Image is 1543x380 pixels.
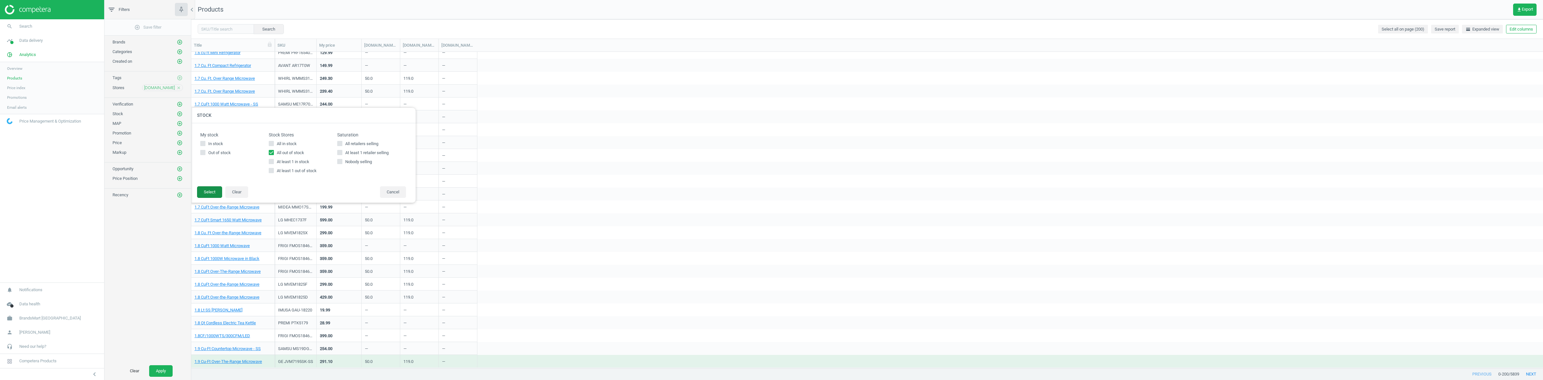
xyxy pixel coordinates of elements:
span: Products [7,76,22,81]
button: add_circle_outline [176,120,183,127]
button: add_circle_outline [176,49,183,55]
button: Apply [149,365,173,377]
span: MAP [113,121,121,126]
button: Clear [123,365,146,377]
button: add_circle_outline [176,39,183,45]
span: Analytics [19,52,36,58]
i: filter_list [108,6,115,14]
i: timeline [4,34,16,47]
span: Price [113,140,122,145]
i: chevron_left [188,6,196,14]
button: add_circle_outline [176,149,183,156]
span: Competera Products [19,358,57,364]
img: ajHJNr6hYgQAAAAASUVORK5CYII= [5,5,50,14]
i: add_circle_outline [177,140,183,146]
button: add_circle_outline [176,101,183,107]
span: Data health [19,301,40,307]
span: Stock [113,111,123,116]
i: pie_chart_outlined [4,49,16,61]
button: add_circle_outline [176,192,183,198]
span: Markup [113,150,126,155]
i: add_circle_outline [177,111,183,117]
span: [PERSON_NAME] [19,329,50,335]
i: search [4,20,16,32]
i: add_circle_outline [177,192,183,198]
i: close [176,86,181,90]
span: Price index [7,85,25,90]
img: wGWNvw8QSZomAAAAABJRU5ErkJggg== [7,118,13,124]
span: Save filter [134,24,161,30]
i: add_circle_outline [177,49,183,55]
button: chevron_left [86,370,103,378]
span: Price Management & Optimization [19,118,81,124]
button: add_circle_outline [176,166,183,172]
button: add_circle_outline [176,58,183,65]
button: add_circle_outline [176,130,183,136]
button: add_circle_outline [176,111,183,117]
i: add_circle_outline [177,59,183,64]
span: Created on [113,59,132,64]
span: Promotion [113,131,131,135]
h4: Stock [191,108,416,123]
i: add_circle_outline [177,121,183,126]
span: Verification [113,102,133,107]
i: add_circle_outline [177,101,183,107]
span: [DOMAIN_NAME] [144,85,175,91]
span: Stores [113,85,124,90]
i: add_circle_outline [177,176,183,181]
span: Notifications [19,287,42,293]
span: Promotions [7,95,27,100]
span: Categories [113,49,132,54]
i: headset_mic [4,340,16,353]
span: Filters [119,7,130,13]
span: Brands [113,40,125,44]
i: add_circle_outline [177,75,183,81]
i: cloud_done [4,298,16,310]
i: add_circle_outline [177,130,183,136]
i: add_circle_outline [177,166,183,172]
i: chevron_left [91,370,98,378]
i: notifications [4,284,16,296]
span: Tags [113,75,122,80]
span: Data delivery [19,38,43,43]
i: add_circle_outline [134,24,140,30]
span: BrandsMart [GEOGRAPHIC_DATA] [19,315,81,321]
button: add_circle_outlineSave filter [104,21,191,34]
button: add_circle_outline [176,175,183,182]
span: Price Position [113,176,138,181]
i: work [4,312,16,324]
button: add_circle_outline [176,140,183,146]
span: Overview [7,66,23,71]
span: Need our help? [19,344,46,349]
span: Recency [113,192,128,197]
i: add_circle_outline [177,150,183,155]
span: Email alerts [7,105,27,110]
span: Opportunity [113,166,133,171]
button: add_circle_outline [176,75,183,81]
i: add_circle_outline [177,39,183,45]
i: person [4,326,16,338]
span: Search [19,23,32,29]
